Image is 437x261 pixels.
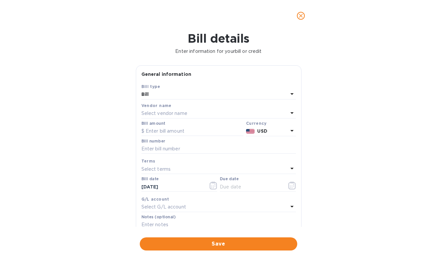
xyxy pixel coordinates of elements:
input: Enter bill number [141,144,296,154]
label: Notes (optional) [141,215,176,219]
p: Enter information for your bill or credit [5,48,432,55]
img: USD [246,129,255,134]
b: Bill type [141,84,160,89]
b: Currency [246,121,266,126]
input: Enter notes [141,220,296,230]
b: Terms [141,159,156,163]
b: USD [257,128,267,134]
p: Select vendor name [141,110,187,117]
b: General information [141,72,192,77]
b: Vendor name [141,103,172,108]
input: Due date [220,182,282,192]
p: Select terms [141,166,171,173]
button: close [293,8,309,24]
h1: Bill details [5,32,432,45]
label: Bill date [141,177,159,181]
input: $ Enter bill amount [141,126,243,136]
span: Save [145,240,292,248]
button: Save [140,237,297,250]
label: Bill number [141,139,165,143]
input: Select date [141,182,203,192]
label: Bill amount [141,121,165,125]
b: G/L account [141,197,169,202]
p: Select G/L account [141,204,186,210]
b: Bill [141,92,149,97]
label: Due date [220,177,239,181]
